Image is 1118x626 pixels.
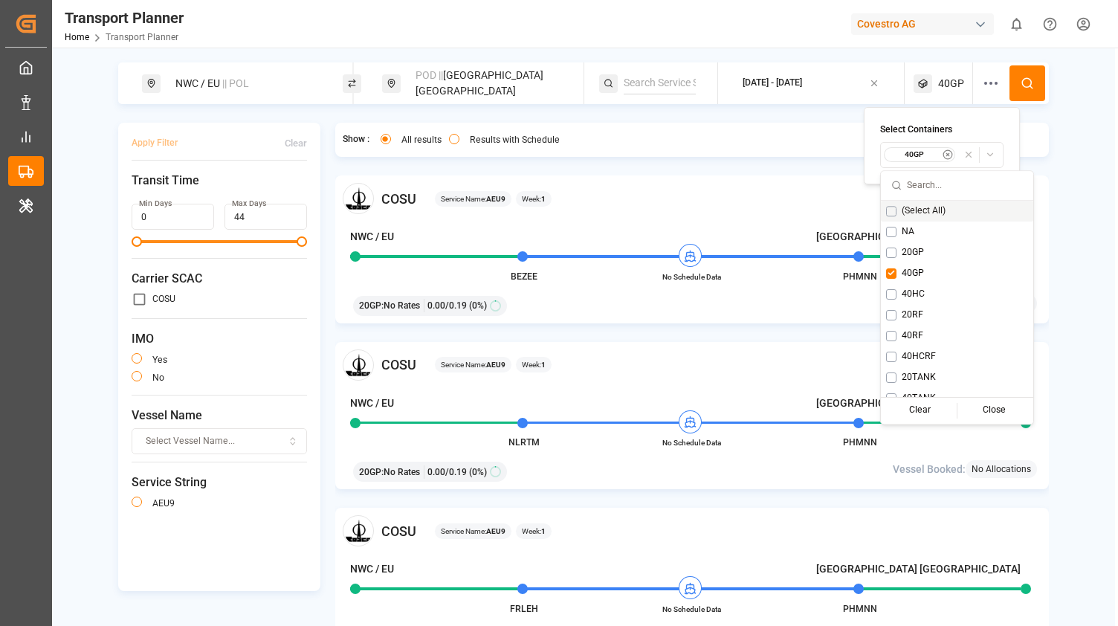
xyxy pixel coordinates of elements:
[441,359,505,370] span: Service Name:
[880,123,1004,137] h4: Select Containers
[902,392,936,405] span: 40TANK
[508,437,540,448] span: NLRTM
[851,10,1000,38] button: Covestro AG
[902,246,924,259] span: 20GP
[381,521,416,541] span: COSU
[624,72,696,94] input: Search Service String
[843,271,877,282] span: PHMNN
[469,299,487,312] span: (0%)
[486,361,505,369] b: AEU9
[381,355,416,375] span: COSU
[1033,7,1067,41] button: Help Center
[470,135,560,144] label: Results with Schedule
[427,465,467,479] span: 0.00 / 0.19
[902,288,925,301] span: 40HC
[522,359,546,370] span: Week:
[139,199,172,209] label: Min Days
[851,13,994,35] div: Covestro AG
[880,142,1004,168] button: 40GP
[816,561,1021,577] h4: [GEOGRAPHIC_DATA] [GEOGRAPHIC_DATA]
[902,225,914,239] span: NA
[232,199,266,209] label: Max Days
[350,229,394,245] h4: NWC / EU
[727,69,896,98] button: [DATE] - [DATE]
[350,561,394,577] h4: NWC / EU
[881,201,1033,424] div: Suggestions
[359,465,384,479] span: 20GP :
[427,299,467,312] span: 0.00 / 0.19
[1000,7,1033,41] button: show 0 new notifications
[132,330,307,348] span: IMO
[893,462,966,477] span: Vessel Booked:
[907,171,1023,200] input: Search...
[343,133,369,146] span: Show :
[522,526,546,537] span: Week:
[541,361,546,369] b: 1
[132,172,307,190] span: Transit Time
[359,299,384,312] span: 20GP :
[510,604,538,614] span: FRLEH
[152,373,164,382] label: no
[441,526,505,537] span: Service Name:
[816,396,1021,411] h4: [GEOGRAPHIC_DATA] [GEOGRAPHIC_DATA]
[285,130,307,156] button: Clear
[222,77,249,89] span: || POL
[152,294,175,303] label: COSU
[743,77,802,90] div: [DATE] - [DATE]
[343,515,374,546] img: Carrier
[651,437,733,448] span: No Schedule Data
[132,474,307,491] span: Service String
[167,70,327,97] div: NWC / EU
[297,236,307,247] span: Maximum
[843,437,877,448] span: PHMNN
[350,396,394,411] h4: NWC / EU
[384,299,420,312] span: No Rates
[938,76,964,91] span: 40GP
[816,229,1021,245] h4: [GEOGRAPHIC_DATA] [GEOGRAPHIC_DATA]
[486,527,505,535] b: AEU9
[511,271,537,282] span: BEZEE
[469,465,487,479] span: (0%)
[651,604,733,615] span: No Schedule Data
[888,149,940,160] small: 40GP
[902,267,924,280] span: 40GP
[401,135,442,144] label: All results
[486,195,505,203] b: AEU9
[522,193,546,204] span: Week:
[146,435,235,448] span: Select Vessel Name...
[902,371,936,384] span: 20TANK
[384,465,420,479] span: No Rates
[972,462,1031,476] span: No Allocations
[902,309,923,322] span: 20RF
[902,329,923,343] span: 40RF
[416,69,443,81] span: POD ||
[541,195,546,203] b: 1
[381,189,416,209] span: COSU
[651,271,733,283] span: No Schedule Data
[441,193,505,204] span: Service Name:
[343,183,374,214] img: Carrier
[957,400,1031,421] div: Close
[152,499,175,508] label: AEU9
[132,407,307,425] span: Vessel Name
[902,204,946,218] span: (Select All)
[65,7,184,29] div: Transport Planner
[407,62,567,105] div: [GEOGRAPHIC_DATA] [GEOGRAPHIC_DATA]
[343,349,374,381] img: Carrier
[541,527,546,535] b: 1
[285,137,307,150] div: Clear
[843,604,877,614] span: PHMNN
[902,350,936,364] span: 40HCRF
[132,270,307,288] span: Carrier SCAC
[65,32,89,42] a: Home
[884,400,957,421] div: Clear
[132,236,142,247] span: Minimum
[152,355,167,364] label: yes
